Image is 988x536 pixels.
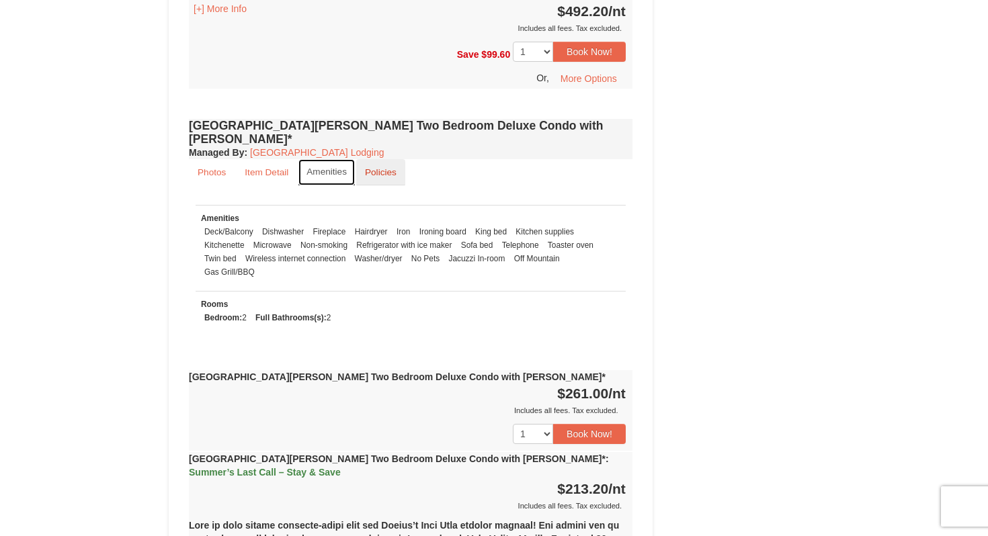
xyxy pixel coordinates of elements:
[189,499,626,512] div: Includes all fees. Tax excluded.
[189,404,626,417] div: Includes all fees. Tax excluded.
[198,167,226,177] small: Photos
[445,252,508,265] li: Jacuzzi In-room
[458,238,497,252] li: Sofa bed
[242,252,349,265] li: Wireless internet connection
[481,49,510,60] span: $99.60
[393,225,414,238] li: Iron
[306,167,347,177] small: Amenities
[259,225,307,238] li: Dishwasher
[553,424,626,444] button: Book Now!
[252,311,334,324] li: 2
[553,42,626,62] button: Book Now!
[189,147,244,158] span: Managed By
[352,225,391,238] li: Hairdryer
[416,225,470,238] li: Ironing board
[189,21,626,35] div: Includes all fees. Tax excluded.
[536,73,549,83] span: Or,
[557,3,608,19] span: $492.20
[512,225,577,238] li: Kitchen supplies
[201,225,257,238] li: Deck/Balcony
[557,386,626,401] strong: $261.00
[499,238,542,252] li: Telephone
[457,49,479,60] span: Save
[189,159,235,185] a: Photos
[204,313,242,322] strong: Bedroom:
[201,311,250,324] li: 2
[189,467,341,478] span: Summer’s Last Call – Stay & Save
[245,167,288,177] small: Item Detail
[608,3,626,19] span: /nt
[236,159,297,185] a: Item Detail
[352,252,406,265] li: Washer/dryer
[250,238,295,252] li: Microwave
[608,386,626,401] span: /nt
[298,159,355,185] a: Amenities
[356,159,405,185] a: Policies
[365,167,397,177] small: Policies
[608,481,626,496] span: /nt
[189,1,251,16] button: [+] More Info
[353,238,455,252] li: Refrigerator with ice maker
[472,225,510,238] li: King bed
[201,252,240,265] li: Twin bed
[557,481,608,496] span: $213.20
[189,371,606,382] strong: [GEOGRAPHIC_DATA][PERSON_NAME] Two Bedroom Deluxe Condo with [PERSON_NAME]*
[201,214,239,223] small: Amenities
[408,252,443,265] li: No Pets
[189,453,609,478] strong: [GEOGRAPHIC_DATA][PERSON_NAME] Two Bedroom Deluxe Condo with [PERSON_NAME]*
[250,147,384,158] a: [GEOGRAPHIC_DATA] Lodging
[297,238,351,252] li: Non-smoking
[189,147,247,158] strong: :
[201,300,228,309] small: Rooms
[189,119,632,146] h4: [GEOGRAPHIC_DATA][PERSON_NAME] Two Bedroom Deluxe Condo with [PERSON_NAME]*
[511,252,563,265] li: Off Mountain
[201,238,248,252] li: Kitchenette
[544,238,597,252] li: Toaster oven
[552,69,626,89] button: More Options
[309,225,349,238] li: Fireplace
[606,453,609,464] span: :
[201,265,258,279] li: Gas Grill/BBQ
[255,313,327,322] strong: Full Bathrooms(s):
